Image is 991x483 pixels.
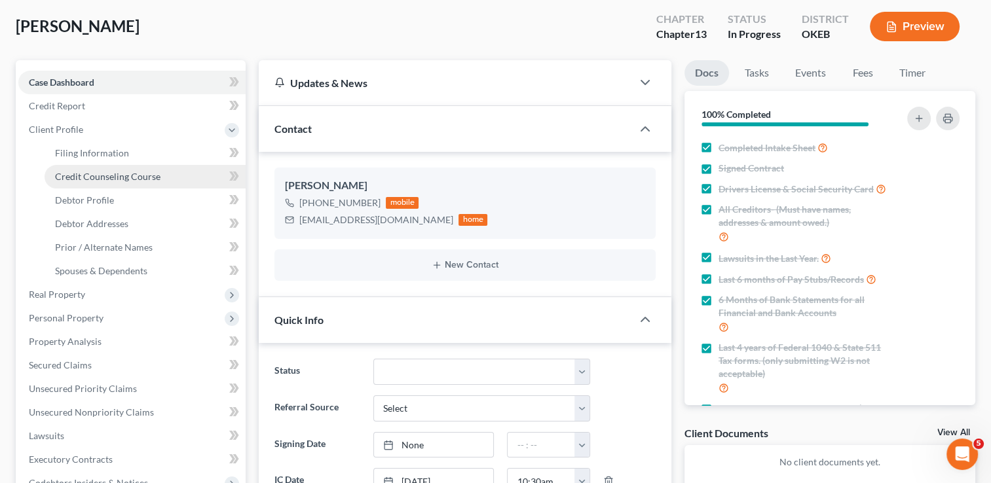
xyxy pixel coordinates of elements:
span: Spouses & Dependents [55,265,147,276]
a: Fees [842,60,884,86]
a: Property Analysis [18,330,246,353]
a: Credit Counseling Course [45,165,246,188]
a: Unsecured Nonpriority Claims [18,401,246,424]
div: In Progress [728,27,781,42]
a: Tasks [734,60,779,86]
span: Unsecured Nonpriority Claims [29,406,154,418]
span: Drivers License & Social Security Card [719,183,874,196]
div: Chapter [656,12,707,27]
p: No client documents yet. [695,456,965,469]
div: Status [728,12,781,27]
span: Prior / Alternate Names [55,241,153,253]
div: mobile [386,197,419,209]
span: Certificates of Title for all vehicles (Cars, Boats, RVs, ATVs, Ect...) If its in your name, we n... [719,402,891,441]
span: Signed Contract [719,162,784,175]
span: Real Property [29,289,85,300]
div: [EMAIL_ADDRESS][DOMAIN_NAME] [299,213,453,226]
div: Client Documents [684,426,768,440]
label: Status [268,359,366,385]
label: Signing Date [268,432,366,458]
span: Credit Counseling Course [55,171,160,182]
span: Property Analysis [29,336,102,347]
span: Unsecured Priority Claims [29,383,137,394]
span: Last 6 months of Pay Stubs/Records [719,273,864,286]
a: Events [785,60,836,86]
a: Timer [889,60,936,86]
div: home [458,214,487,226]
a: Lawsuits [18,424,246,448]
a: Prior / Alternate Names [45,236,246,259]
span: Lawsuits [29,430,64,441]
a: Spouses & Dependents [45,259,246,283]
a: View All [937,428,970,437]
iframe: Intercom live chat [946,438,978,470]
div: [PERSON_NAME] [285,178,645,194]
strong: 100% Completed [701,109,771,120]
a: Unsecured Priority Claims [18,377,246,401]
a: Executory Contracts [18,448,246,471]
span: Last 4 years of Federal 1040 & State 511 Tax forms. (only submitting W2 is not acceptable) [719,341,891,380]
div: [PHONE_NUMBER] [299,196,381,209]
a: Debtor Addresses [45,212,246,236]
div: Chapter [656,27,707,42]
span: Lawsuits in the Last Year. [719,252,819,265]
a: Credit Report [18,94,246,118]
span: Secured Claims [29,359,92,370]
div: Updates & News [274,76,616,90]
a: Docs [684,60,729,86]
div: District [802,12,849,27]
span: Quick Info [274,313,324,326]
span: All Creditors- (Must have names, addresses & amount owed.) [719,203,891,229]
span: Debtor Profile [55,194,114,206]
span: [PERSON_NAME] [16,16,140,35]
button: New Contact [285,260,645,270]
span: Debtor Addresses [55,218,128,229]
a: None [374,433,494,457]
span: Credit Report [29,100,85,111]
span: 5 [973,438,984,449]
span: 13 [695,27,707,40]
button: Preview [870,12,960,41]
a: Debtor Profile [45,188,246,212]
span: Executory Contracts [29,454,113,465]
span: Personal Property [29,312,103,323]
span: Client Profile [29,124,83,135]
span: 6 Months of Bank Statements for all Financial and Bank Accounts [719,293,891,319]
span: Filing Information [55,147,129,158]
span: Completed Intake Sheet [719,141,815,154]
div: OKEB [802,27,849,42]
a: Filing Information [45,141,246,165]
span: Contact [274,122,312,135]
span: Case Dashboard [29,77,94,88]
a: Case Dashboard [18,71,246,94]
a: Secured Claims [18,353,246,377]
input: -- : -- [508,433,575,457]
label: Referral Source [268,395,366,421]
